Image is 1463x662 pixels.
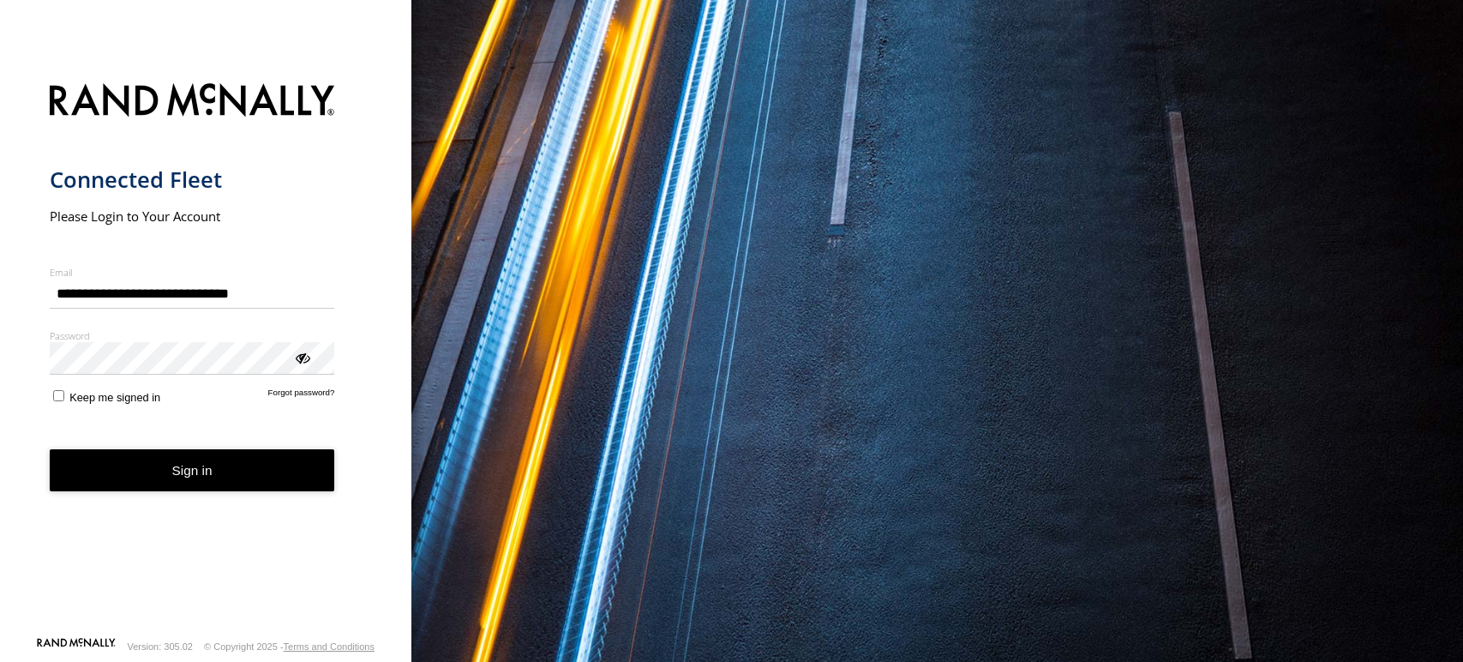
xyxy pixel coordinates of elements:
[50,165,335,194] h1: Connected Fleet
[128,641,193,652] div: Version: 305.02
[50,266,335,279] label: Email
[50,449,335,491] button: Sign in
[284,641,375,652] a: Terms and Conditions
[268,388,335,404] a: Forgot password?
[50,208,335,225] h2: Please Login to Your Account
[204,641,375,652] div: © Copyright 2025 -
[50,329,335,342] label: Password
[37,638,116,655] a: Visit our Website
[50,80,335,123] img: Rand McNally
[53,390,64,401] input: Keep me signed in
[50,73,363,636] form: main
[69,391,160,404] span: Keep me signed in
[293,348,310,365] div: ViewPassword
